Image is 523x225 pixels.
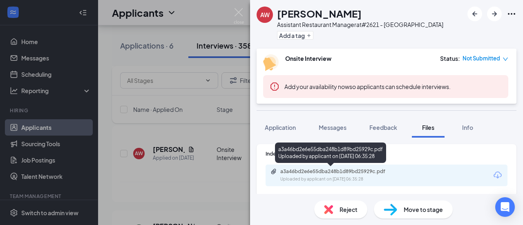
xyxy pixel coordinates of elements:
[306,33,311,38] svg: Plus
[270,82,279,91] svg: Error
[493,170,503,180] svg: Download
[440,54,460,62] div: Status :
[495,197,515,217] div: Open Intercom Messenger
[277,31,313,40] button: PlusAdd a tag
[280,176,403,183] div: Uploaded by applicant on [DATE] 06:35:28
[260,11,270,19] div: AW
[265,124,296,131] span: Application
[340,205,358,214] span: Reject
[277,20,443,29] div: Assistant Restaurant Manager at #2621 - [GEOGRAPHIC_DATA]
[270,168,403,183] a: Paperclipa3a46bd2e6e55dba248b1d89bd25929c.pdfUploaded by applicant on [DATE] 06:35:28
[266,150,507,157] div: Indeed Resume
[487,7,502,21] button: ArrowRight
[462,124,473,131] span: Info
[277,7,362,20] h1: [PERSON_NAME]
[463,54,500,62] span: Not Submitted
[369,124,397,131] span: Feedback
[275,143,386,163] div: a3a46bd2e6e55dba248b1d89bd25929c.pdf Uploaded by applicant on [DATE] 06:35:28
[280,168,395,175] div: a3a46bd2e6e55dba248b1d89bd25929c.pdf
[489,9,499,19] svg: ArrowRight
[507,9,516,19] svg: Ellipses
[319,124,346,131] span: Messages
[503,56,508,62] span: down
[284,82,349,91] button: Add your availability now
[467,7,482,21] button: ArrowLeftNew
[422,124,434,131] span: Files
[404,205,443,214] span: Move to stage
[470,9,480,19] svg: ArrowLeftNew
[270,168,277,175] svg: Paperclip
[284,83,451,90] span: so applicants can schedule interviews.
[285,55,331,62] b: Onsite Interview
